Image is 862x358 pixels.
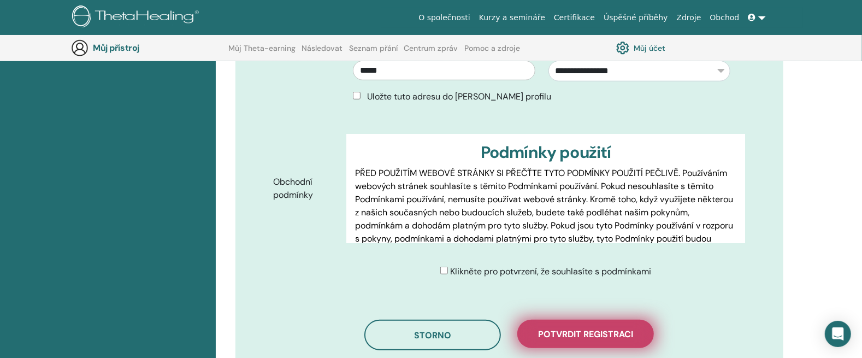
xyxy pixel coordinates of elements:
span: Uložte tuto adresu do [PERSON_NAME] profilu [367,91,551,102]
a: Pomoc a zdroje [464,44,520,61]
h3: Můj přístroj [93,43,202,53]
a: Můj Theta-earning [228,44,296,61]
span: Storno [414,330,451,341]
h3: Podmínky použití [355,143,736,162]
a: Úspěšné příběhy [599,8,672,28]
span: Potvrdit registraci [538,328,633,340]
div: Otevřený Interkom Messenger [825,321,851,347]
button: Potvrdit registraci [517,320,654,348]
a: Certifikace [550,8,599,28]
img: generic-user-icon.jpg [71,39,88,57]
p: PŘED POUŽITÍM WEBOVÉ STRÁNKY SI PŘEČŤTE TYTO PODMÍNKY POUŽITÍ PEČLIVĚ. Používáním webových stráne... [355,167,736,259]
a: Následovat [302,44,343,61]
img: cog.svg [616,39,629,57]
a: Můj účet [616,39,665,57]
span: Klikněte pro potvrzení, že souhlasíte s podmínkami [450,266,651,277]
label: Obchodní podmínky [265,172,347,206]
img: logo.png [72,5,203,30]
a: Seznam přání [349,44,398,61]
a: Zdroje [672,8,706,28]
a: Centrum zpráv [404,44,458,61]
button: Storno [364,320,501,350]
a: Kurzy a semináře [475,8,550,28]
a: Obchod [706,8,744,28]
a: O společnosti [414,8,475,28]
